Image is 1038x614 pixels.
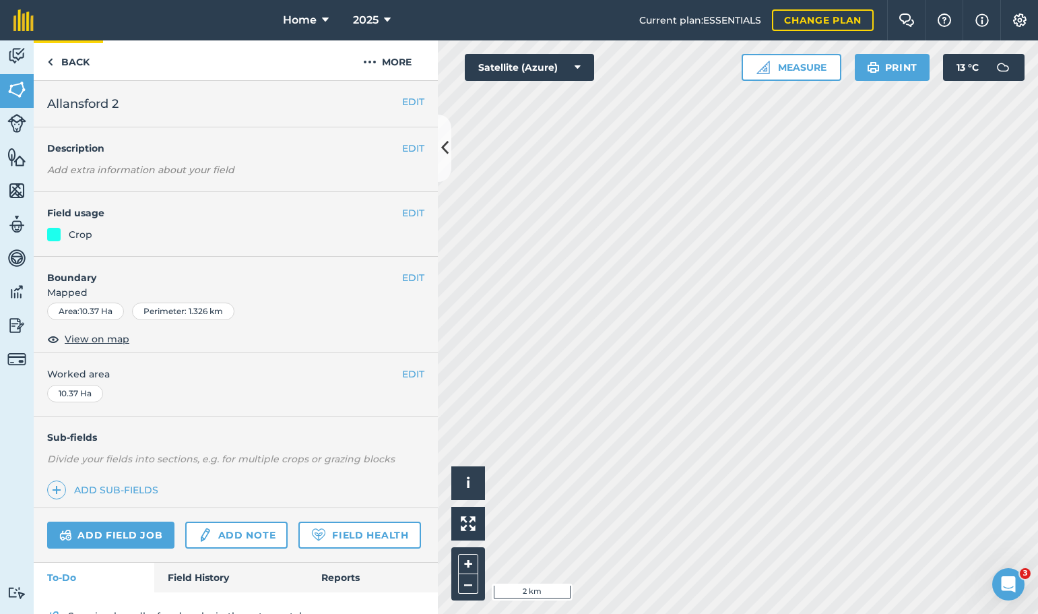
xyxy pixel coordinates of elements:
[52,482,61,498] img: svg+xml;base64,PHN2ZyB4bWxucz0iaHR0cDovL3d3dy53My5vcmcvMjAwMC9zdmciIHdpZHRoPSIxNCIgaGVpZ2h0PSIyNC...
[7,282,26,302] img: svg+xml;base64,PD94bWwgdmVyc2lvbj0iMS4wIiBlbmNvZGluZz0idXRmLTgiPz4KPCEtLSBHZW5lcmF0b3I6IEFkb2JlIE...
[363,54,377,70] img: svg+xml;base64,PHN2ZyB4bWxucz0iaHR0cDovL3d3dy53My5vcmcvMjAwMC9zdmciIHdpZHRoPSIyMCIgaGVpZ2h0PSIyNC...
[69,227,92,242] div: Crop
[7,80,26,100] img: svg+xml;base64,PHN2ZyB4bWxucz0iaHR0cDovL3d3dy53My5vcmcvMjAwMC9zdmciIHdpZHRoPSI1NiIgaGVpZ2h0PSI2MC...
[47,54,53,70] img: svg+xml;base64,PHN2ZyB4bWxucz0iaHR0cDovL3d3dy53My5vcmcvMjAwMC9zdmciIHdpZHRoPSI5IiBoZWlnaHQ9IjI0Ii...
[353,12,379,28] span: 2025
[7,114,26,133] img: svg+xml;base64,PD94bWwgdmVyc2lvbj0iMS4wIiBlbmNvZGluZz0idXRmLTgiPz4KPCEtLSBHZW5lcmF0b3I6IEFkb2JlIE...
[1020,568,1031,579] span: 3
[458,574,478,594] button: –
[34,40,103,80] a: Back
[47,385,103,402] div: 10.37 Ha
[855,54,930,81] button: Print
[402,141,424,156] button: EDIT
[13,9,34,31] img: fieldmargin Logo
[283,12,317,28] span: Home
[7,147,26,167] img: svg+xml;base64,PHN2ZyB4bWxucz0iaHR0cDovL3d3dy53My5vcmcvMjAwMC9zdmciIHdpZHRoPSI1NiIgaGVpZ2h0PSI2MC...
[47,331,129,347] button: View on map
[47,367,424,381] span: Worked area
[34,563,154,592] a: To-Do
[899,13,915,27] img: Two speech bubbles overlapping with the left bubble in the forefront
[47,206,402,220] h4: Field usage
[7,214,26,235] img: svg+xml;base64,PD94bWwgdmVyc2lvbj0iMS4wIiBlbmNvZGluZz0idXRmLTgiPz4KPCEtLSBHZW5lcmF0b3I6IEFkb2JlIE...
[185,522,288,549] a: Add note
[1012,13,1028,27] img: A cog icon
[742,54,841,81] button: Measure
[47,522,174,549] a: Add field job
[7,350,26,369] img: svg+xml;base64,PD94bWwgdmVyc2lvbj0iMS4wIiBlbmNvZGluZz0idXRmLTgiPz4KPCEtLSBHZW5lcmF0b3I6IEFkb2JlIE...
[7,46,26,66] img: svg+xml;base64,PD94bWwgdmVyc2lvbj0iMS4wIiBlbmNvZGluZz0idXRmLTgiPz4KPCEtLSBHZW5lcmF0b3I6IEFkb2JlIE...
[298,522,420,549] a: Field Health
[59,527,72,543] img: svg+xml;base64,PD94bWwgdmVyc2lvbj0iMS4wIiBlbmNvZGluZz0idXRmLTgiPz4KPCEtLSBHZW5lcmF0b3I6IEFkb2JlIE...
[465,54,594,81] button: Satellite (Azure)
[756,61,770,74] img: Ruler icon
[943,54,1025,81] button: 13 °C
[402,94,424,109] button: EDIT
[47,331,59,347] img: svg+xml;base64,PHN2ZyB4bWxucz0iaHR0cDovL3d3dy53My5vcmcvMjAwMC9zdmciIHdpZHRoPSIxOCIgaGVpZ2h0PSIyNC...
[7,181,26,201] img: svg+xml;base64,PHN2ZyB4bWxucz0iaHR0cDovL3d3dy53My5vcmcvMjAwMC9zdmciIHdpZHRoPSI1NiIgaGVpZ2h0PSI2MC...
[867,59,880,75] img: svg+xml;base64,PHN2ZyB4bWxucz0iaHR0cDovL3d3dy53My5vcmcvMjAwMC9zdmciIHdpZHRoPSIxOSIgaGVpZ2h0PSIyNC...
[639,13,761,28] span: Current plan : ESSENTIALS
[7,315,26,336] img: svg+xml;base64,PD94bWwgdmVyc2lvbj0iMS4wIiBlbmNvZGluZz0idXRmLTgiPz4KPCEtLSBHZW5lcmF0b3I6IEFkb2JlIE...
[47,141,424,156] h4: Description
[7,586,26,599] img: svg+xml;base64,PD94bWwgdmVyc2lvbj0iMS4wIiBlbmNvZGluZz0idXRmLTgiPz4KPCEtLSBHZW5lcmF0b3I6IEFkb2JlIE...
[458,554,478,574] button: +
[47,481,164,499] a: Add sub-fields
[992,568,1025,601] iframe: Intercom live chat
[47,164,234,176] em: Add extra information about your field
[132,303,234,320] div: Perimeter : 1.326 km
[308,563,438,592] a: Reports
[7,248,26,268] img: svg+xml;base64,PD94bWwgdmVyc2lvbj0iMS4wIiBlbmNvZGluZz0idXRmLTgiPz4KPCEtLSBHZW5lcmF0b3I6IEFkb2JlIE...
[47,303,124,320] div: Area : 10.37 Ha
[451,466,485,500] button: i
[990,54,1016,81] img: svg+xml;base64,PD94bWwgdmVyc2lvbj0iMS4wIiBlbmNvZGluZz0idXRmLTgiPz4KPCEtLSBHZW5lcmF0b3I6IEFkb2JlIE...
[466,474,470,491] span: i
[47,453,395,465] em: Divide your fields into sections, e.g. for multiple crops or grazing blocks
[402,270,424,285] button: EDIT
[956,54,979,81] span: 13 ° C
[34,285,438,300] span: Mapped
[936,13,952,27] img: A question mark icon
[154,563,307,592] a: Field History
[402,367,424,381] button: EDIT
[402,206,424,220] button: EDIT
[34,430,438,445] h4: Sub-fields
[337,40,438,80] button: More
[34,257,402,285] h4: Boundary
[47,94,119,113] span: Allansford 2
[65,332,129,346] span: View on map
[975,12,989,28] img: svg+xml;base64,PHN2ZyB4bWxucz0iaHR0cDovL3d3dy53My5vcmcvMjAwMC9zdmciIHdpZHRoPSIxNyIgaGVpZ2h0PSIxNy...
[461,516,476,531] img: Four arrows, one pointing top left, one top right, one bottom right and the last bottom left
[197,527,212,543] img: svg+xml;base64,PD94bWwgdmVyc2lvbj0iMS4wIiBlbmNvZGluZz0idXRmLTgiPz4KPCEtLSBHZW5lcmF0b3I6IEFkb2JlIE...
[772,9,874,31] a: Change plan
